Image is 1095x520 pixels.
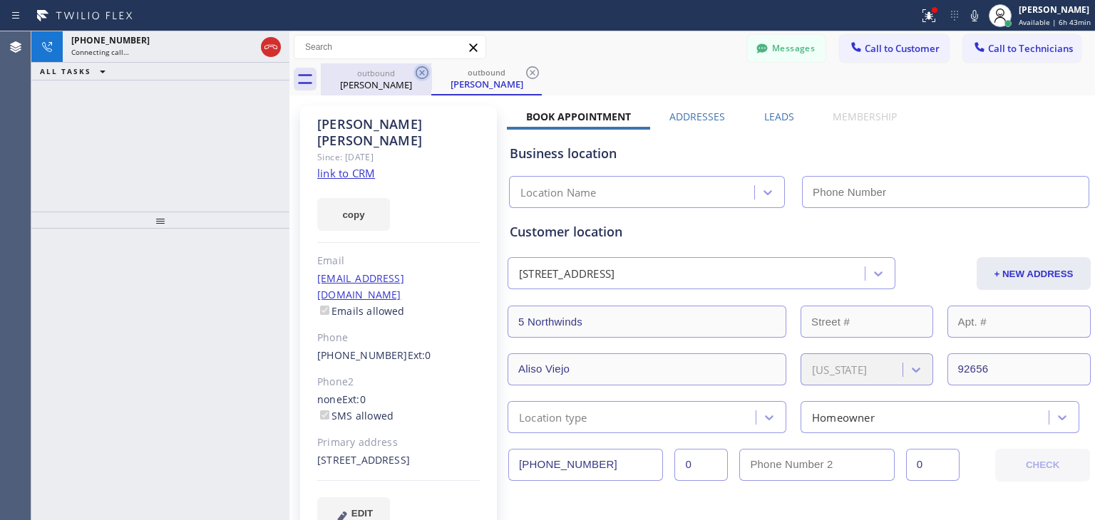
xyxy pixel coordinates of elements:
input: SMS allowed [320,410,329,420]
div: Location type [519,409,587,425]
div: [PERSON_NAME] [PERSON_NAME] [317,116,480,149]
div: Phone2 [317,374,480,390]
label: Emails allowed [317,304,405,318]
input: Apt. # [947,306,1091,338]
span: [PHONE_NUMBER] [71,34,150,46]
div: Business location [510,144,1089,163]
div: [PERSON_NAME] [322,78,430,91]
a: [PHONE_NUMBER] [317,348,408,362]
button: Call to Customer [840,35,949,62]
span: ALL TASKS [40,66,91,76]
div: [STREET_ADDRESS] [519,266,615,282]
button: CHECK [995,449,1090,482]
div: Since: [DATE] [317,149,480,165]
div: Phone [317,330,480,346]
label: Addresses [669,110,725,123]
span: Call to Customer [865,42,940,55]
span: Call to Technicians [988,42,1073,55]
div: [PERSON_NAME] [433,78,540,90]
div: Primary address [317,435,480,451]
button: Mute [965,6,985,26]
span: Available | 6h 43min [1019,17,1091,27]
input: Ext. 2 [906,449,960,481]
label: Membership [833,110,897,123]
button: copy [317,198,390,231]
button: ALL TASKS [31,63,120,80]
input: Search [294,36,485,58]
a: link to CRM [317,166,375,180]
input: Address [508,306,786,338]
div: none [317,392,480,425]
div: Ryan Compton [322,63,430,95]
div: Location Name [520,184,597,201]
button: Call to Technicians [963,35,1081,62]
div: [PERSON_NAME] [1019,4,1091,16]
button: Messages [747,35,826,62]
button: + NEW ADDRESS [977,257,1091,290]
div: Customer location [510,222,1089,241]
span: Ext: 0 [408,348,431,362]
label: Leads [764,110,794,123]
span: Connecting call… [71,47,129,57]
input: Street # [801,306,933,338]
a: [EMAIL_ADDRESS][DOMAIN_NAME] [317,271,404,301]
input: ZIP [947,353,1091,385]
label: Book Appointment [526,110,631,123]
input: Emails allowed [320,306,329,315]
div: outbound [433,67,540,78]
div: Email [317,253,480,269]
input: Ext. [674,449,728,481]
input: Phone Number [508,449,663,481]
div: Ryan Compton [433,63,540,94]
div: outbound [322,68,430,78]
span: EDIT [351,508,373,519]
input: City [508,353,786,385]
input: Phone Number 2 [739,449,894,481]
div: [STREET_ADDRESS] [317,452,480,469]
input: Phone Number [802,176,1089,208]
div: Homeowner [812,409,875,425]
span: Ext: 0 [342,392,366,406]
button: Hang up [261,37,281,57]
label: SMS allowed [317,409,394,422]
